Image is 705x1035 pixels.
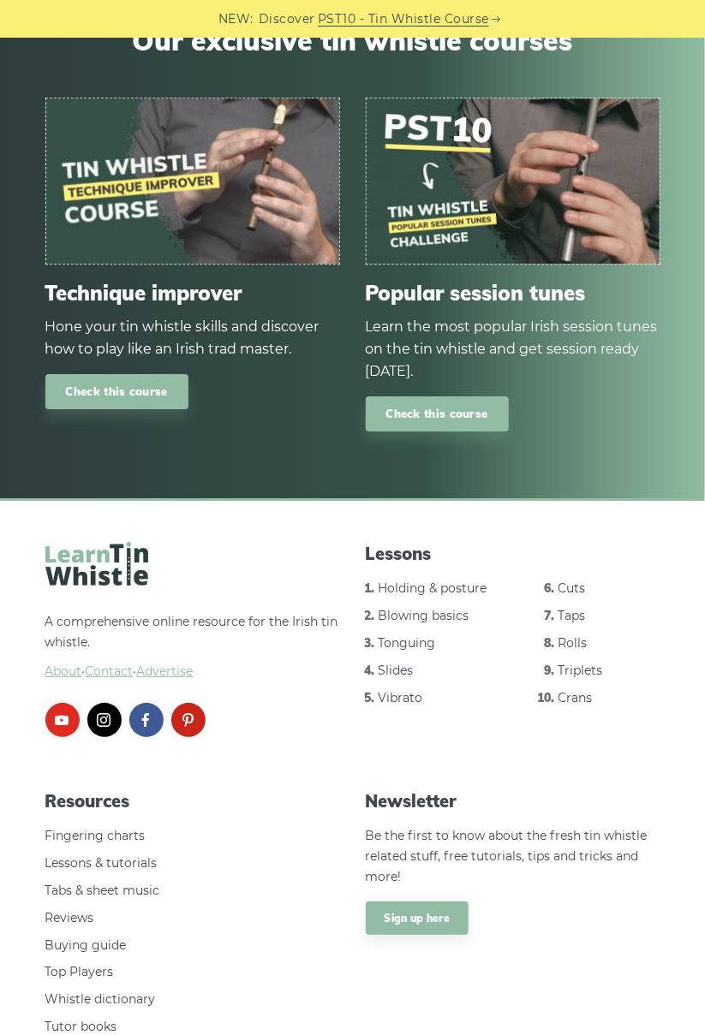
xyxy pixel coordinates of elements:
a: Top Players [45,964,114,979]
a: Whistle dictionary [45,991,156,1007]
span: Contact [86,663,134,679]
a: Tutor books [45,1019,117,1034]
div: Learn the most popular Irish session tunes on the tin whistle and get session ready [DATE]. [366,316,660,383]
span: Our exclusive tin whistle courses [45,24,660,57]
a: Lessons & tutorials [45,855,158,871]
a: Crans [558,690,592,705]
a: Tonguing [379,635,436,651]
span: NEW: [218,9,254,29]
a: Rolls [558,635,587,651]
a: Triplets [558,663,602,678]
a: Holding & posture [379,580,487,596]
span: Newsletter [366,789,660,813]
a: Tabs & sheet music [45,883,160,898]
a: youtube [45,703,80,737]
a: PST10 - Tin Whistle Course [318,9,489,29]
a: Sign up here [366,901,469,936]
a: facebook [129,703,164,737]
a: pinterest [171,703,206,737]
p: A comprehensive online resource for the Irish tin whistle. [45,612,340,681]
a: Contact·Advertise [86,663,194,679]
a: Reviews [45,910,94,925]
a: Taps [558,608,585,623]
a: Check this course [366,396,509,431]
div: Hone your tin whistle skills and discover how to play like an Irish trad master. [45,316,340,360]
a: Cuts [558,580,585,596]
a: Check this course [45,374,188,409]
img: tin-whistle-course [46,98,339,264]
span: Advertise [137,663,194,679]
a: About [45,663,82,679]
span: Lessons [366,542,660,566]
span: Popular session tunes [366,281,660,306]
a: Fingering charts [45,828,146,843]
span: · [45,662,340,682]
p: Be the first to know about the fresh tin whistle related stuff, free tutorials, tips and tricks a... [366,826,660,887]
img: LearnTinWhistle.com [45,542,148,586]
a: Blowing basics [379,608,469,623]
span: Discover [259,9,315,29]
a: instagram [87,703,122,737]
a: Slides [379,663,414,678]
a: Buying guide [45,937,127,953]
span: Technique improver [45,281,340,306]
span: Resources [45,789,340,813]
a: Vibrato [379,690,423,705]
